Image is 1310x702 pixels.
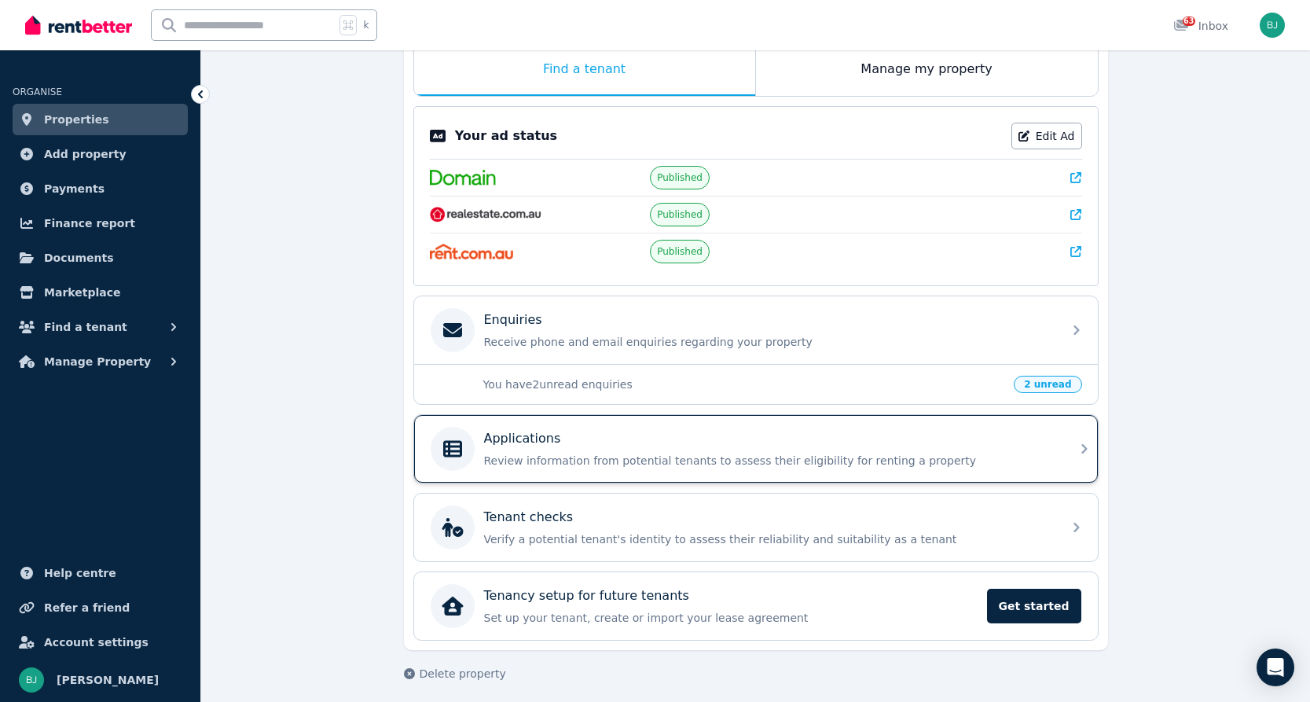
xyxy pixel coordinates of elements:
span: [PERSON_NAME] [57,671,159,689]
p: Applications [484,429,561,448]
div: Find a tenant [414,44,755,96]
span: Refer a friend [44,598,130,617]
span: Manage Property [44,352,151,371]
p: Your ad status [455,127,557,145]
span: Find a tenant [44,318,127,336]
a: Documents [13,242,188,274]
a: Tenancy setup for future tenantsSet up your tenant, create or import your lease agreementGet started [414,572,1098,640]
button: Find a tenant [13,311,188,343]
p: Set up your tenant, create or import your lease agreement [484,610,978,626]
a: Marketplace [13,277,188,308]
a: Finance report [13,208,188,239]
span: Marketplace [44,283,120,302]
span: Help centre [44,564,116,583]
span: Published [657,208,703,221]
span: Finance report [44,214,135,233]
a: Properties [13,104,188,135]
img: Bom Jin [19,667,44,693]
div: Manage my property [756,44,1098,96]
span: Get started [987,589,1081,623]
p: You have 2 unread enquiries [483,377,1005,392]
span: Published [657,171,703,184]
a: Tenant checksVerify a potential tenant's identity to assess their reliability and suitability as ... [414,494,1098,561]
span: Add property [44,145,127,164]
p: Tenant checks [484,508,574,527]
p: Receive phone and email enquiries regarding your property [484,334,1053,350]
button: Delete property [404,666,506,682]
span: Published [657,245,703,258]
p: Review information from potential tenants to assess their eligibility for renting a property [484,453,1053,469]
p: Enquiries [484,311,542,329]
a: Refer a friend [13,592,188,623]
a: ApplicationsReview information from potential tenants to assess their eligibility for renting a p... [414,415,1098,483]
div: Open Intercom Messenger [1257,649,1294,686]
span: k [363,19,369,31]
a: Help centre [13,557,188,589]
p: Tenancy setup for future tenants [484,586,689,605]
a: EnquiriesReceive phone and email enquiries regarding your property [414,296,1098,364]
span: 63 [1183,17,1195,26]
span: ORGANISE [13,86,62,97]
span: Delete property [420,666,506,682]
span: 2 unread [1014,376,1081,393]
a: Account settings [13,627,188,658]
img: RentBetter [25,13,132,37]
img: Domain.com.au [430,170,496,186]
span: Documents [44,248,114,267]
p: Verify a potential tenant's identity to assess their reliability and suitability as a tenant [484,531,1053,547]
img: Rent.com.au [430,244,514,259]
span: Properties [44,110,109,129]
img: Bom Jin [1260,13,1285,38]
a: Add property [13,138,188,170]
span: Payments [44,179,105,198]
span: Account settings [44,633,149,652]
img: RealEstate.com.au [430,207,542,222]
div: Inbox [1173,18,1228,34]
a: Edit Ad [1011,123,1082,149]
a: Payments [13,173,188,204]
button: Manage Property [13,346,188,377]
